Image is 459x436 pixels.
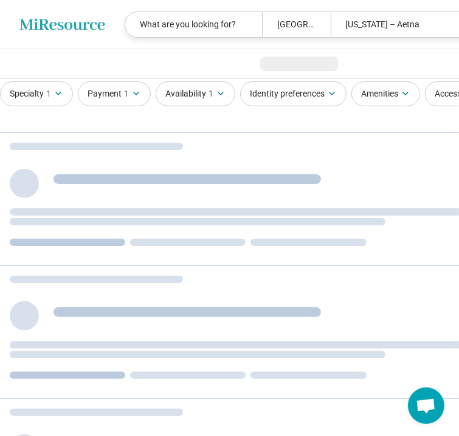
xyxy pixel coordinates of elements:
[408,387,444,424] div: Open chat
[125,12,262,37] div: What are you looking for?
[46,87,51,100] span: 1
[262,12,331,37] div: [GEOGRAPHIC_DATA]
[260,58,303,69] span: Loading...
[240,81,347,106] button: Identity preferences
[209,87,213,100] span: 1
[78,81,151,106] button: Payment1
[351,81,420,106] button: Amenities
[124,87,129,100] span: 1
[156,81,235,106] button: Availability1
